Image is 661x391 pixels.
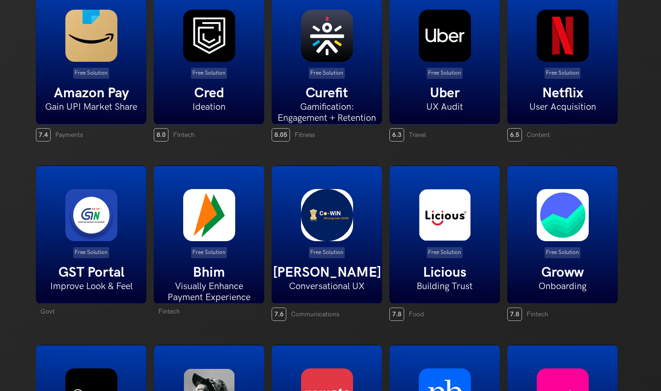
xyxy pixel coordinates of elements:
[272,281,382,292] h6: Conversational UX
[427,247,463,258] p: Free Solution
[389,128,404,142] span: 6.3
[309,247,345,258] p: Free Solution
[545,68,580,79] p: Free Solution
[409,310,424,318] span: Food
[409,131,426,139] span: Travel
[36,281,146,292] h6: Improve Look & Feel
[73,247,109,258] p: Free Solution
[36,166,146,315] a: Free Solution GST Portal Improve Look & Feel Govt
[272,264,382,281] h5: [PERSON_NAME]
[41,308,55,315] span: Govt
[191,68,227,79] p: Free Solution
[272,101,382,124] h6: Gamification: Engagement + Retention
[427,68,463,79] p: Free Solution
[390,85,499,101] h5: Uber
[191,247,227,258] p: Free Solution
[507,128,522,142] span: 6.5
[173,131,195,139] span: Fintech
[507,308,522,321] span: 7.8
[527,310,548,318] span: Fintech
[36,85,146,101] h5: Amazon Pay
[527,131,550,139] span: Content
[73,68,109,79] p: Free Solution
[389,308,404,321] span: 7.8
[272,85,382,101] h5: Curefit
[389,166,500,321] a: Free Solution Licious Building Trust 7.8 Food
[390,281,499,292] h6: Building Trust
[508,264,617,281] h5: Groww
[36,128,51,142] span: 7.4
[295,131,315,139] span: Fitness
[272,128,290,142] span: 8.05
[154,166,264,315] a: Free Solution Bhim Visually Enhance Payment Experience Fintech
[154,128,168,142] span: 8.0
[272,166,382,321] a: Free Solution [PERSON_NAME] Conversational UX 7.6 Communications
[154,264,264,281] h5: Bhim
[508,281,617,292] h6: Onboarding
[390,264,499,281] h5: Licious
[36,101,146,113] h6: Gain UPI Market Share
[291,310,339,318] span: Communications
[158,308,180,315] span: Fintech
[36,264,146,281] h5: GST Portal
[507,166,618,321] a: Free Solution Groww Onboarding 7.8 Fintech
[545,247,580,258] p: Free Solution
[508,101,617,113] h6: User Acquisition
[154,101,264,113] h6: Ideation
[154,85,264,101] h5: Cred
[390,101,499,113] h6: UX Audit
[508,85,617,101] h5: Netflix
[272,308,286,321] span: 7.6
[55,131,83,139] span: Payments
[309,68,345,79] p: Free Solution
[154,281,264,303] h6: Visually Enhance Payment Experience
